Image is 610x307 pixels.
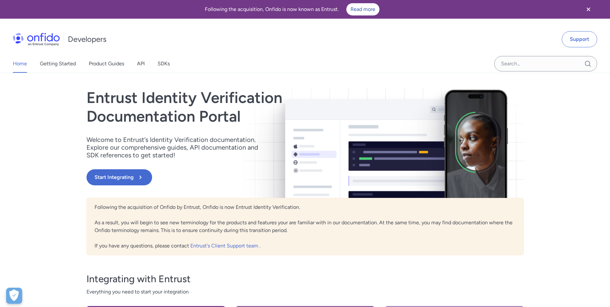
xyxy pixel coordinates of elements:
a: Read more [346,3,379,15]
a: API [137,55,145,73]
input: Onfido search input field [494,56,597,71]
a: Entrust's Client Support team [190,243,259,249]
span: Everything you need to start your integration [86,288,524,296]
a: Home [13,55,27,73]
div: Following the acquisition of Onfido by Entrust, Onfido is now Entrust Identity Verification. As a... [86,198,524,255]
h1: Developers [68,34,106,44]
h1: Entrust Identity Verification Documentation Portal [86,88,393,126]
a: Getting Started [40,55,76,73]
a: Start Integrating [86,169,393,185]
svg: Close banner [585,5,592,13]
button: Close banner [577,1,600,17]
h3: Integrating with Entrust [86,273,524,285]
img: Onfido Logo [13,33,60,46]
a: SDKs [158,55,170,73]
a: Support [562,31,597,47]
div: Cookie Preferences [6,288,22,304]
button: Start Integrating [86,169,152,185]
p: Welcome to Entrust’s Identity Verification documentation. Explore our comprehensive guides, API d... [86,136,267,159]
a: Product Guides [89,55,124,73]
div: Following the acquisition, Onfido is now known as Entrust. [8,3,577,15]
button: Open Preferences [6,288,22,304]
